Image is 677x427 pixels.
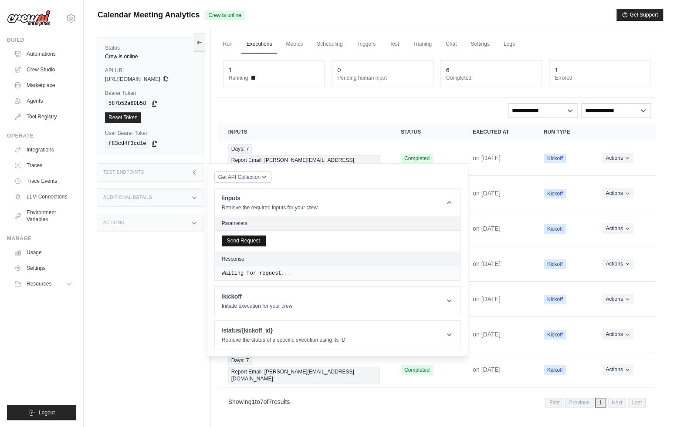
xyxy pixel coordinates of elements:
th: Executed at [462,123,533,141]
div: Build [7,37,76,44]
dt: Pending human input [337,74,428,81]
dt: Completed [446,74,537,81]
span: Completed [401,365,433,375]
span: Kickoff [544,330,566,340]
a: Chat [440,35,462,54]
span: Logout [39,409,55,416]
p: Retrieve the required inputs for your crew [222,204,318,211]
a: Triggers [351,35,381,54]
span: 1 [595,398,606,407]
h3: Additional Details [103,195,152,200]
button: Actions for execution [602,329,633,340]
a: Training [408,35,437,54]
h2: Response [222,256,244,262]
button: Actions for execution [602,294,633,304]
span: Next [608,398,626,407]
a: Trace Events [10,174,76,188]
span: 7 [268,398,272,405]
span: Kickoff [544,189,566,198]
h3: Actions [103,220,124,225]
button: Actions for execution [602,223,633,234]
a: Tool Registry [10,110,76,124]
a: LLM Connections [10,190,76,204]
button: Get API Collection [214,171,271,183]
span: Kickoff [544,365,566,375]
a: Settings [465,35,494,54]
label: User Bearer Token [105,130,196,137]
span: Get API Collection [218,174,261,181]
nav: Pagination [218,391,656,413]
a: Usage [10,245,76,259]
span: 7 [260,398,264,405]
p: Initiate execution for your crew [222,303,293,309]
button: Actions for execution [602,364,633,375]
span: [URL][DOMAIN_NAME] [105,76,160,83]
time: July 28, 2025 at 08:36 PDT [473,366,501,373]
nav: Pagination [545,398,646,407]
dt: Errored [555,74,645,81]
time: August 22, 2025 at 07:00 PDT [473,190,501,197]
button: Get Support [616,9,663,21]
h1: /inputs [222,194,318,202]
button: Send Request [222,235,265,246]
a: Settings [10,261,76,275]
div: Crew is online [105,53,196,60]
iframe: Chat Widget [633,385,677,427]
h2: Parameters [222,220,454,227]
a: Agents [10,94,76,108]
time: August 1, 2025 at 07:00 PDT [473,331,501,338]
span: Kickoff [544,295,566,304]
h3: Test Endpoints [103,170,144,175]
h1: /status/{kickoff_id} [222,326,345,335]
time: August 22, 2025 at 07:06 PDT [473,155,501,161]
a: Marketplace [10,78,76,92]
span: Last [628,398,646,407]
span: Kickoff [544,154,566,163]
a: Scheduling [311,35,348,54]
span: Days: 7 [228,356,252,365]
section: Crew executions table [218,123,656,413]
div: 6 [446,66,450,74]
h1: /kickoff [222,292,293,301]
a: Integrations [10,143,76,157]
th: Run Type [533,123,592,141]
p: Showing to of results [228,397,290,406]
button: Actions for execution [602,153,633,163]
label: Bearer Token [105,90,196,97]
div: Operate [7,132,76,139]
span: Days: 7 [228,144,252,154]
img: Logo [7,10,51,27]
span: Completed [401,154,433,163]
time: August 15, 2025 at 07:00 PDT [473,260,501,267]
a: Automations [10,47,76,61]
div: 0 [337,66,341,74]
div: 1 [229,66,232,74]
a: View execution details for Days [228,144,380,172]
div: Manage [7,235,76,242]
span: Crew is online [205,10,244,20]
th: Inputs [218,123,390,141]
a: View execution details for Days [228,356,380,383]
div: 1 [555,66,558,74]
a: Reset Token [105,112,141,123]
span: Resources [27,280,51,287]
span: Previous [565,398,593,407]
span: Kickoff [544,224,566,234]
button: Actions for execution [602,259,633,269]
code: f83cd4f3cd1e [105,138,149,149]
label: Status [105,44,196,51]
span: Report Email: [PERSON_NAME][EMAIL_ADDRESS][DOMAIN_NAME] [228,155,380,172]
th: Status [390,123,462,141]
button: Actions for execution [602,188,633,198]
time: August 8, 2025 at 07:00 PDT [473,296,501,303]
span: Calendar Meeting Analytics [98,9,200,21]
a: Test [384,35,404,54]
button: Resources [10,277,76,291]
a: Logs [498,35,520,54]
p: Retrieve the status of a specific execution using its ID [222,336,345,343]
pre: Waiting for request... [222,270,454,277]
a: Environment Variables [10,205,76,226]
span: Running [229,74,248,81]
button: Logout [7,405,76,420]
